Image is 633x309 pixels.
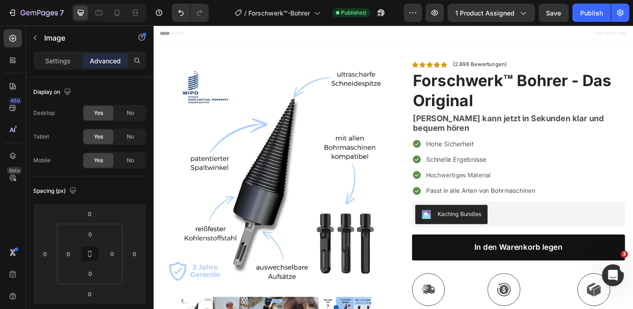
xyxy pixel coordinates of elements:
[105,247,119,261] input: 0px
[33,156,51,165] div: Mobile
[341,41,403,48] p: ( )
[127,133,134,141] span: No
[306,210,317,221] img: KachingBundles.png
[311,184,436,193] span: Passt in alle Arten von Bohrmaschinen
[127,109,134,117] span: No
[621,251,628,258] span: 3
[45,56,71,66] p: Settings
[4,4,68,22] button: 7
[366,247,467,259] div: In den Warenkorb legen
[341,9,366,17] span: Published
[448,4,535,22] button: 1 product assigned
[60,7,64,18] p: 7
[539,4,569,22] button: Save
[44,32,122,43] p: Image
[33,185,78,197] div: Spacing (px)
[344,40,401,47] span: 2.896 Bewertungen
[245,8,247,18] span: /
[81,227,99,241] input: 0px
[81,267,99,280] input: 0px
[94,156,103,165] span: Yes
[602,264,624,286] iframe: Intercom live chat
[33,86,73,98] div: Display on
[81,207,99,221] input: 0
[311,129,436,140] p: Hohe Sicherheit
[455,8,515,18] span: 1 product assigned
[311,166,385,175] span: Hochwertiges Material
[9,97,22,104] div: 450
[90,56,121,66] p: Advanced
[296,101,514,122] strong: [PERSON_NAME] kann jetzt in Sekunden klar und bequem hören
[127,156,134,165] span: No
[295,238,538,268] button: In den Warenkorb legen
[38,247,52,261] input: 0
[295,51,538,98] h1: Forschwerk™ Bohrer - Das Original
[81,287,99,301] input: 0
[62,247,75,261] input: 0px
[249,8,310,18] span: Forschwerk™-Bohrer
[298,205,381,227] button: Kaching Bundles
[94,109,103,117] span: Yes
[572,4,611,22] button: Publish
[580,8,603,18] div: Publish
[94,133,103,141] span: Yes
[33,133,49,141] div: Tablet
[172,4,209,22] div: Undo/Redo
[128,247,141,261] input: 0
[311,147,436,158] p: Schnelle Ergebnisse
[33,109,55,117] div: Desktop
[546,9,561,17] span: Save
[7,167,22,174] div: Beta
[324,210,374,220] div: Kaching Bundles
